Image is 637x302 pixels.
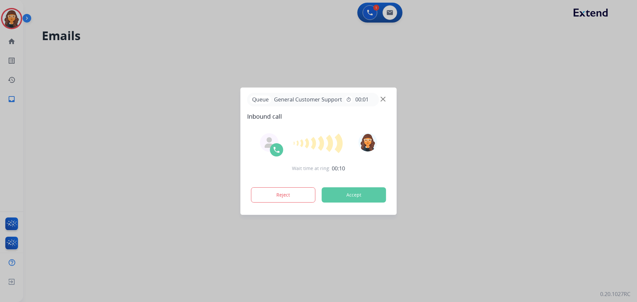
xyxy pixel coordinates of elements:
img: call-icon [273,146,281,154]
p: 0.20.1027RC [600,290,630,298]
span: General Customer Support [271,95,345,103]
button: Accept [322,187,386,203]
mat-icon: timer [346,97,351,102]
img: avatar [358,133,377,151]
span: 00:10 [332,164,345,172]
span: Wait time at ring: [292,165,330,172]
span: Inbound call [247,112,390,121]
img: agent-avatar [264,137,275,148]
p: Queue [250,95,271,104]
span: 00:01 [355,95,369,103]
button: Reject [251,187,316,203]
img: close-button [381,96,386,101]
